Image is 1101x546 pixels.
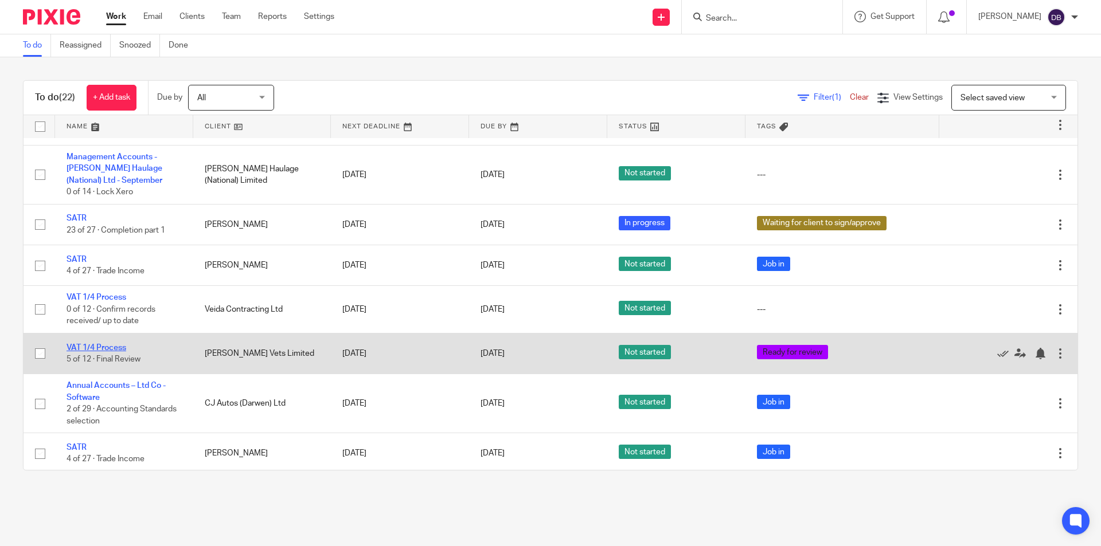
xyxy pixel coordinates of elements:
[481,171,505,179] span: [DATE]
[193,433,331,474] td: [PERSON_NAME]
[23,9,80,25] img: Pixie
[850,93,869,101] a: Clear
[481,221,505,229] span: [DATE]
[179,11,205,22] a: Clients
[870,13,915,21] span: Get Support
[143,11,162,22] a: Email
[197,94,206,102] span: All
[331,204,469,245] td: [DATE]
[978,11,1041,22] p: [PERSON_NAME]
[814,93,850,101] span: Filter
[832,93,841,101] span: (1)
[331,333,469,374] td: [DATE]
[258,11,287,22] a: Reports
[169,34,197,57] a: Done
[67,256,87,264] a: SATR
[757,304,928,315] div: ---
[893,93,943,101] span: View Settings
[331,286,469,333] td: [DATE]
[619,395,671,409] span: Not started
[222,11,241,22] a: Team
[481,449,505,457] span: [DATE]
[193,286,331,333] td: Veida Contracting Ltd
[67,382,166,401] a: Annual Accounts – Ltd Co - Software
[619,445,671,459] span: Not started
[67,226,165,234] span: 23 of 27 · Completion part 1
[59,93,75,102] span: (22)
[481,261,505,269] span: [DATE]
[193,146,331,205] td: [PERSON_NAME] Haulage (National) Limited
[67,305,155,325] span: 0 of 12 · Confirm records received/ up to date
[331,245,469,286] td: [DATE]
[106,11,126,22] a: Work
[119,34,160,57] a: Snoozed
[619,166,671,180] span: Not started
[619,216,670,230] span: In progress
[757,216,887,230] span: Waiting for client to sign/approve
[67,344,126,352] a: VAT 1/4 Process
[757,123,776,129] span: Tags
[757,257,790,271] span: Job in
[481,349,505,358] span: [DATE]
[997,348,1014,359] a: Mark as done
[1047,8,1065,26] img: svg%3E
[67,214,87,222] a: SATR
[67,267,145,275] span: 4 of 27 · Trade Income
[67,443,87,451] a: SATR
[193,204,331,245] td: [PERSON_NAME]
[757,395,790,409] span: Job in
[619,301,671,315] span: Not started
[481,399,505,407] span: [DATE]
[193,245,331,286] td: [PERSON_NAME]
[60,34,111,57] a: Reassigned
[481,305,505,313] span: [DATE]
[331,146,469,205] td: [DATE]
[757,345,828,359] span: Ready for review
[331,374,469,433] td: [DATE]
[961,94,1025,102] span: Select saved view
[193,333,331,374] td: [PERSON_NAME] Vets Limited
[331,433,469,474] td: [DATE]
[87,85,136,111] a: + Add task
[619,257,671,271] span: Not started
[757,445,790,459] span: Job in
[304,11,334,22] a: Settings
[757,169,928,180] div: ---
[67,188,133,196] span: 0 of 14 · Lock Xero
[193,374,331,433] td: CJ Autos (Darwen) Ltd
[23,34,51,57] a: To do
[67,153,162,184] a: Management Accounts - [PERSON_NAME] Haulage (National) Ltd - September
[705,14,808,24] input: Search
[67,455,145,463] span: 4 of 27 · Trade Income
[67,355,140,363] span: 5 of 12 · Final Review
[35,92,75,104] h1: To do
[67,405,177,425] span: 2 of 29 · Accounting Standards selection
[619,345,671,359] span: Not started
[157,92,182,103] p: Due by
[67,293,126,301] a: VAT 1/4 Process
